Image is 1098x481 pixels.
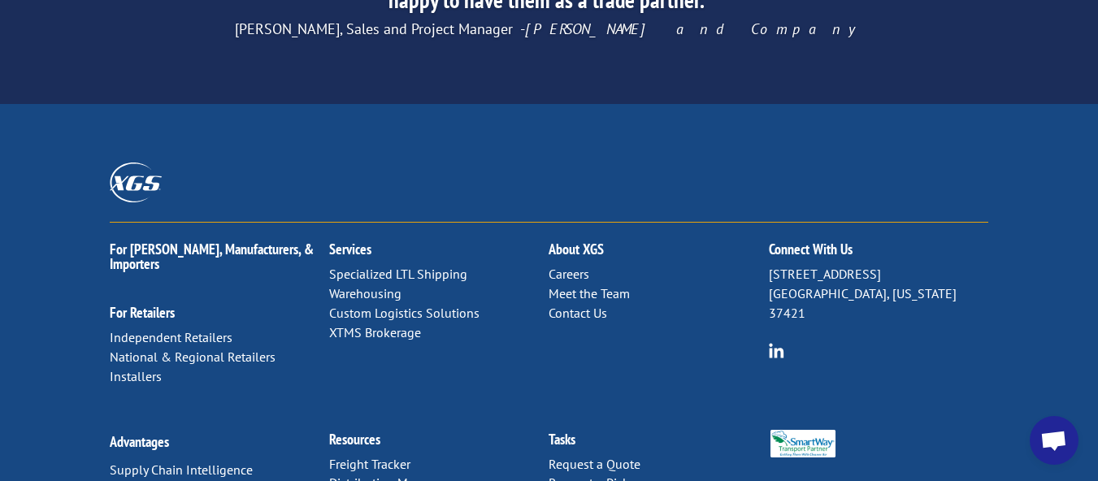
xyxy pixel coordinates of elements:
a: For Retailers [110,303,175,322]
a: Warehousing [329,285,401,301]
div: Open chat [1030,416,1078,465]
a: Specialized LTL Shipping [329,266,467,282]
a: Supply Chain Intelligence [110,461,253,478]
a: Custom Logistics Solutions [329,305,480,321]
img: XGS_Logos_ALL_2024_All_White [110,162,162,202]
a: Contact Us [549,305,607,321]
p: [STREET_ADDRESS] [GEOGRAPHIC_DATA], [US_STATE] 37421 [769,265,988,323]
a: Independent Retailers [110,329,232,345]
img: group-6 [769,343,784,358]
h2: Tasks [549,432,768,455]
a: National & Regional Retailers [110,349,276,365]
em: [PERSON_NAME] and Company [525,19,864,38]
a: About XGS [549,240,604,258]
a: Services [329,240,371,258]
a: Careers [549,266,589,282]
span: [PERSON_NAME], Sales and Project Manager - [235,19,864,38]
a: Meet the Team [549,285,630,301]
a: XTMS Brokerage [329,324,421,340]
a: Advantages [110,432,169,451]
a: Freight Tracker [329,456,410,472]
a: Request a Quote [549,456,640,472]
img: Smartway_Logo [769,430,837,458]
a: Installers [110,368,162,384]
a: Resources [329,430,380,448]
a: For [PERSON_NAME], Manufacturers, & Importers [110,240,314,273]
h2: Connect With Us [769,242,988,265]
